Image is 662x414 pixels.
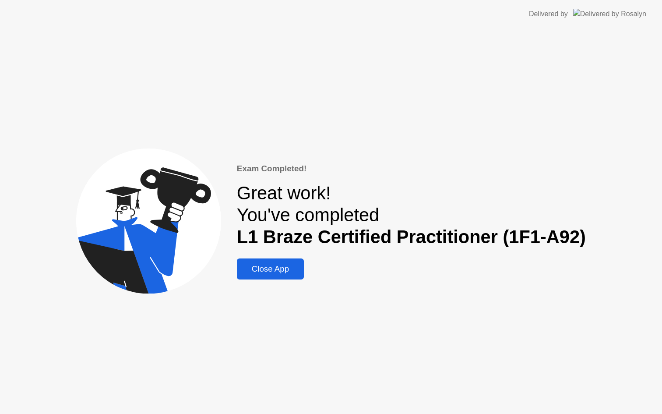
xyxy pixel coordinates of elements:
[237,182,586,248] div: Great work! You've completed
[237,226,586,247] b: L1 Braze Certified Practitioner (1F1-A92)
[237,258,304,280] button: Close App
[529,9,568,19] div: Delivered by
[573,9,646,19] img: Delivered by Rosalyn
[237,163,586,175] div: Exam Completed!
[239,264,301,274] div: Close App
